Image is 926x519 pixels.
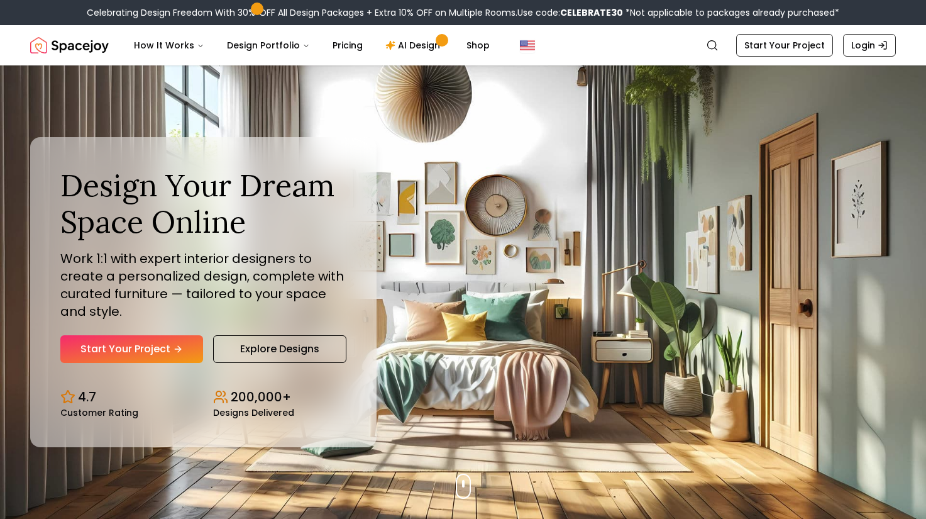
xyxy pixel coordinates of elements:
a: Pricing [322,33,373,58]
button: Design Portfolio [217,33,320,58]
span: Use code: [517,6,623,19]
nav: Global [30,25,896,65]
small: Customer Rating [60,408,138,417]
a: Explore Designs [213,335,346,363]
a: Start Your Project [60,335,203,363]
a: Spacejoy [30,33,109,58]
p: 4.7 [78,388,96,406]
a: Shop [456,33,500,58]
span: *Not applicable to packages already purchased* [623,6,839,19]
h1: Design Your Dream Space Online [60,167,346,240]
a: Login [843,34,896,57]
nav: Main [124,33,500,58]
a: AI Design [375,33,454,58]
b: CELEBRATE30 [560,6,623,19]
p: 200,000+ [231,388,291,406]
img: Spacejoy Logo [30,33,109,58]
a: Start Your Project [736,34,833,57]
button: How It Works [124,33,214,58]
small: Designs Delivered [213,408,294,417]
img: United States [520,38,535,53]
div: Design stats [60,378,346,417]
p: Work 1:1 with expert interior designers to create a personalized design, complete with curated fu... [60,250,346,320]
div: Celebrating Design Freedom With 30% OFF All Design Packages + Extra 10% OFF on Multiple Rooms. [87,6,839,19]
